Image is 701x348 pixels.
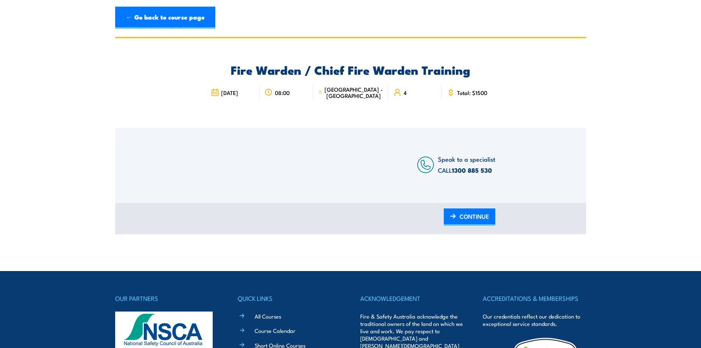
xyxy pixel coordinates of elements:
span: Total: $1500 [457,89,487,96]
a: All Courses [255,312,281,320]
p: Our credentials reflect our dedication to exceptional service standards. [483,313,586,327]
span: 08:00 [275,89,290,96]
h4: OUR PARTNERS [115,293,218,303]
a: 1300 885 530 [452,165,492,175]
span: Speak to a specialist CALL [438,154,495,175]
a: ← Go back to course page [115,7,215,29]
h2: Fire Warden / Chief Fire Warden Training [206,64,495,75]
span: 4 [404,89,407,96]
span: [DATE] [221,89,238,96]
a: CONTINUE [444,208,495,226]
h4: ACCREDITATIONS & MEMBERSHIPS [483,293,586,303]
h4: QUICK LINKS [238,293,341,303]
span: CONTINUE [460,207,489,226]
span: [GEOGRAPHIC_DATA] - [GEOGRAPHIC_DATA] [325,86,383,99]
h4: ACKNOWLEDGEMENT [360,293,463,303]
a: Course Calendar [255,327,295,334]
